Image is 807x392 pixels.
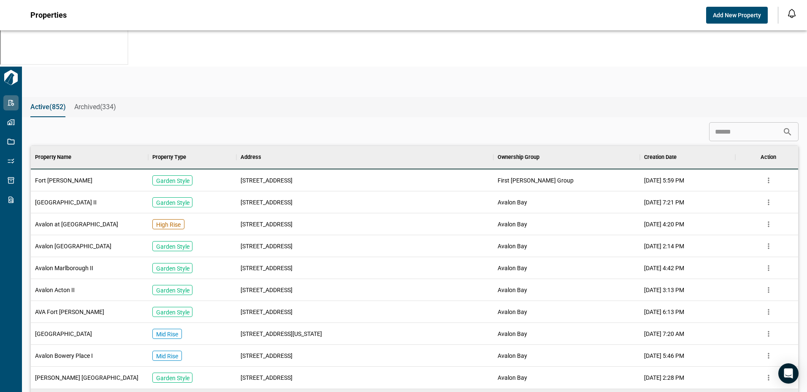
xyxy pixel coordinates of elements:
[498,330,527,338] span: Avalon Bay
[35,286,75,294] span: Avalon Acton II
[498,176,574,185] span: First [PERSON_NAME] Group
[762,240,775,252] button: more
[498,220,527,228] span: Avalon Bay
[644,286,684,294] span: [DATE] 3:13 PM
[152,145,186,169] div: Property Type
[498,264,527,272] span: Avalon Bay
[640,145,735,169] div: Creation Date
[735,145,802,169] div: Action
[241,330,322,338] span: [STREET_ADDRESS][US_STATE]
[156,308,190,317] p: Garden Style
[35,242,111,250] span: Avalon [GEOGRAPHIC_DATA]
[156,374,190,382] p: Garden Style
[706,7,768,24] button: Add New Property
[498,373,527,382] span: Avalon Bay
[762,196,775,209] button: more
[74,103,116,111] span: Archived(334)
[762,349,775,362] button: more
[241,198,292,207] span: [STREET_ADDRESS]
[241,242,292,250] span: [STREET_ADDRESS]
[644,242,684,250] span: [DATE] 2:14 PM
[498,308,527,316] span: Avalon Bay
[236,145,493,169] div: Address
[498,352,527,360] span: Avalon Bay
[493,145,640,169] div: Ownership Group
[241,308,292,316] span: [STREET_ADDRESS]
[644,198,684,207] span: [DATE] 7:21 PM
[241,145,261,169] div: Address
[644,330,684,338] span: [DATE] 7:20 AM
[35,330,92,338] span: [GEOGRAPHIC_DATA]
[762,328,775,340] button: more
[241,220,292,228] span: [STREET_ADDRESS]
[31,145,148,169] div: Property Name
[762,306,775,318] button: more
[762,218,775,231] button: more
[241,264,292,272] span: [STREET_ADDRESS]
[644,373,684,382] span: [DATE] 2:28 PM
[241,286,292,294] span: [STREET_ADDRESS]
[156,199,190,207] p: Garden Style
[22,97,807,117] div: base tabs
[778,363,799,384] div: Open Intercom Messenger
[35,352,93,360] span: Avalon Bowery Place I
[156,352,178,360] p: Mid Rise
[35,176,92,185] span: Fort [PERSON_NAME]
[35,145,71,169] div: Property Name
[762,174,775,187] button: more
[30,103,66,111] span: Active(852)
[156,264,190,273] p: Garden Style
[644,220,684,228] span: [DATE] 4:20 PM
[241,373,292,382] span: [STREET_ADDRESS]
[644,176,684,185] span: [DATE] 5:59 PM
[156,330,178,338] p: Mid Rise
[498,145,539,169] div: Ownership Group
[30,11,67,19] span: Properties
[644,308,684,316] span: [DATE] 6:13 PM
[241,176,292,185] span: [STREET_ADDRESS]
[644,264,684,272] span: [DATE] 4:42 PM
[762,262,775,274] button: more
[498,242,527,250] span: Avalon Bay
[148,145,236,169] div: Property Type
[498,198,527,207] span: Avalon Bay
[644,145,677,169] div: Creation Date
[761,145,776,169] div: Action
[156,220,181,229] p: High Rise
[35,264,93,272] span: Avalon Marlborough II
[762,371,775,384] button: more
[156,242,190,251] p: Garden Style
[241,352,292,360] span: [STREET_ADDRESS]
[762,284,775,296] button: more
[498,286,527,294] span: Avalon Bay
[156,177,190,185] p: Garden Style
[644,352,684,360] span: [DATE] 5:46 PM
[35,220,118,228] span: Avalon at [GEOGRAPHIC_DATA]
[785,7,799,20] button: Open notification feed
[35,373,138,382] span: [PERSON_NAME] [GEOGRAPHIC_DATA]
[35,308,104,316] span: AVA Fort [PERSON_NAME]
[156,286,190,295] p: Garden Style
[35,198,97,207] span: [GEOGRAPHIC_DATA] II
[713,11,761,19] span: Add New Property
